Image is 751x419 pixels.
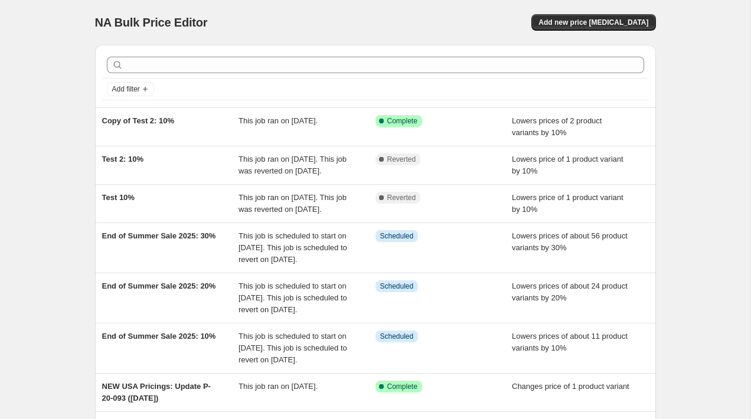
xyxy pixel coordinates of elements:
[102,116,175,125] span: Copy of Test 2: 10%
[239,155,347,175] span: This job ran on [DATE]. This job was reverted on [DATE].
[95,16,208,29] span: NA Bulk Price Editor
[387,193,416,202] span: Reverted
[239,281,347,314] span: This job is scheduled to start on [DATE]. This job is scheduled to revert on [DATE].
[102,193,135,202] span: Test 10%
[512,382,629,391] span: Changes price of 1 product variant
[239,382,318,391] span: This job ran on [DATE].
[239,332,347,364] span: This job is scheduled to start on [DATE]. This job is scheduled to revert on [DATE].
[102,155,144,163] span: Test 2: 10%
[102,281,216,290] span: End of Summer Sale 2025: 20%
[512,332,628,352] span: Lowers prices of about 11 product variants by 10%
[387,382,417,391] span: Complete
[512,116,602,137] span: Lowers prices of 2 product variants by 10%
[380,332,414,341] span: Scheduled
[102,382,211,402] span: NEW USA Pricings: Update P-20-093 ([DATE])
[102,332,216,341] span: End of Summer Sale 2025: 10%
[239,231,347,264] span: This job is scheduled to start on [DATE]. This job is scheduled to revert on [DATE].
[531,14,655,31] button: Add new price [MEDICAL_DATA]
[380,231,414,241] span: Scheduled
[239,193,347,214] span: This job ran on [DATE]. This job was reverted on [DATE].
[107,82,154,96] button: Add filter
[387,155,416,164] span: Reverted
[512,281,628,302] span: Lowers prices of about 24 product variants by 20%
[239,116,318,125] span: This job ran on [DATE].
[512,231,628,252] span: Lowers prices of about 56 product variants by 30%
[380,281,414,291] span: Scheduled
[512,155,623,175] span: Lowers price of 1 product variant by 10%
[112,84,140,94] span: Add filter
[387,116,417,126] span: Complete
[512,193,623,214] span: Lowers price of 1 product variant by 10%
[102,231,216,240] span: End of Summer Sale 2025: 30%
[538,18,648,27] span: Add new price [MEDICAL_DATA]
